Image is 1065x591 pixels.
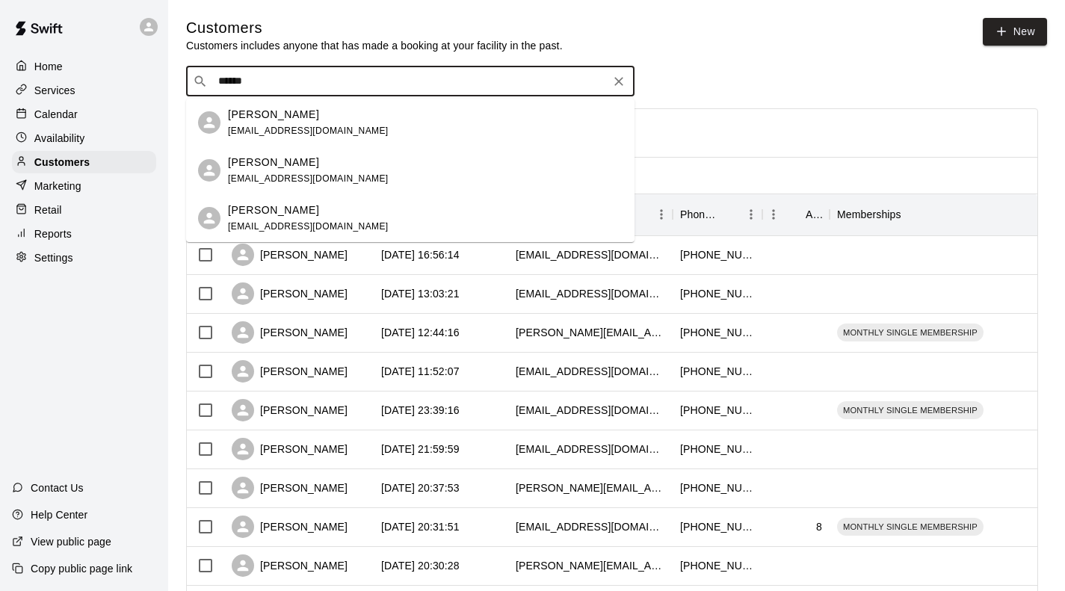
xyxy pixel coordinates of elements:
[830,194,1054,235] div: Memberships
[232,321,348,344] div: [PERSON_NAME]
[381,558,460,573] div: 2025-10-09 20:30:28
[34,83,75,98] p: Services
[198,159,220,182] div: Mariah Gaines
[816,519,822,534] div: 8
[198,111,220,134] div: Lorena Gaines
[228,107,319,123] p: [PERSON_NAME]
[232,438,348,460] div: [PERSON_NAME]
[516,442,665,457] div: rbuckwal@gmail.com
[228,221,389,232] span: [EMAIL_ADDRESS][DOMAIN_NAME]
[228,173,389,184] span: [EMAIL_ADDRESS][DOMAIN_NAME]
[837,401,984,419] div: MONTHLY SINGLE MEMBERSHIP
[516,247,665,262] div: caseyjo103@yahoo.com
[680,194,719,235] div: Phone Number
[228,126,389,136] span: [EMAIL_ADDRESS][DOMAIN_NAME]
[34,155,90,170] p: Customers
[232,399,348,421] div: [PERSON_NAME]
[516,325,665,340] div: wille.ryan11@gmail.com
[232,477,348,499] div: [PERSON_NAME]
[381,325,460,340] div: 2025-10-10 12:44:16
[680,558,755,573] div: +15632996795
[901,204,922,225] button: Sort
[228,202,319,218] p: [PERSON_NAME]
[508,194,673,235] div: Email
[673,194,762,235] div: Phone Number
[34,59,63,74] p: Home
[12,127,156,149] a: Availability
[12,79,156,102] a: Services
[837,327,984,338] span: MONTHLY SINGLE MEMBERSHIP
[34,179,81,194] p: Marketing
[34,250,73,265] p: Settings
[232,516,348,538] div: [PERSON_NAME]
[232,554,348,577] div: [PERSON_NAME]
[232,360,348,383] div: [PERSON_NAME]
[680,286,755,301] div: +15639402400
[228,155,319,170] p: [PERSON_NAME]
[806,194,822,235] div: Age
[837,324,984,341] div: MONTHLY SINGLE MEMBERSHIP
[680,480,755,495] div: +15635281041
[34,226,72,241] p: Reports
[740,203,762,226] button: Menu
[837,404,984,416] span: MONTHLY SINGLE MEMBERSHIP
[12,247,156,269] a: Settings
[719,204,740,225] button: Sort
[762,194,830,235] div: Age
[837,194,901,235] div: Memberships
[837,521,984,533] span: MONTHLY SINGLE MEMBERSHIP
[34,107,78,122] p: Calendar
[12,175,156,197] a: Marketing
[34,202,62,217] p: Retail
[516,286,665,301] div: ljt9876@gmail.com
[983,18,1047,46] a: New
[12,199,156,221] a: Retail
[680,325,755,340] div: +18157182807
[516,403,665,418] div: dcary3503@yahoo.com
[381,286,460,301] div: 2025-10-10 13:03:21
[186,18,563,38] h5: Customers
[680,403,755,418] div: +13097372191
[12,55,156,78] a: Home
[232,282,348,305] div: [PERSON_NAME]
[516,519,665,534] div: drurytylert@gmail.com
[516,364,665,379] div: lorenamartinez8273@yahoo.com
[232,244,348,266] div: [PERSON_NAME]
[186,38,563,53] p: Customers includes anyone that has made a booking at your facility in the past.
[516,480,665,495] div: jay.richard.nelson@gmail.com
[680,247,755,262] div: +15633495339
[1031,203,1054,226] button: Menu
[198,207,220,229] div: Alivia Gaines
[12,151,156,173] a: Customers
[381,403,460,418] div: 2025-10-09 23:39:16
[186,66,635,96] div: Search customers by name or email
[31,534,111,549] p: View public page
[837,518,984,536] div: MONTHLY SINGLE MEMBERSHIP
[381,480,460,495] div: 2025-10-09 20:37:53
[762,203,785,226] button: Menu
[31,507,87,522] p: Help Center
[650,203,673,226] button: Menu
[31,561,132,576] p: Copy public page link
[31,480,84,495] p: Contact Us
[608,71,629,92] button: Clear
[34,131,85,146] p: Availability
[12,223,156,245] a: Reports
[381,247,460,262] div: 2025-10-10 16:56:14
[680,519,755,534] div: +15632129553
[381,519,460,534] div: 2025-10-09 20:31:51
[680,364,755,379] div: +13097984826
[12,103,156,126] a: Calendar
[381,364,460,379] div: 2025-10-10 11:52:07
[680,442,755,457] div: +15633401282
[516,558,665,573] div: hartman.stephanie18@gmail.com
